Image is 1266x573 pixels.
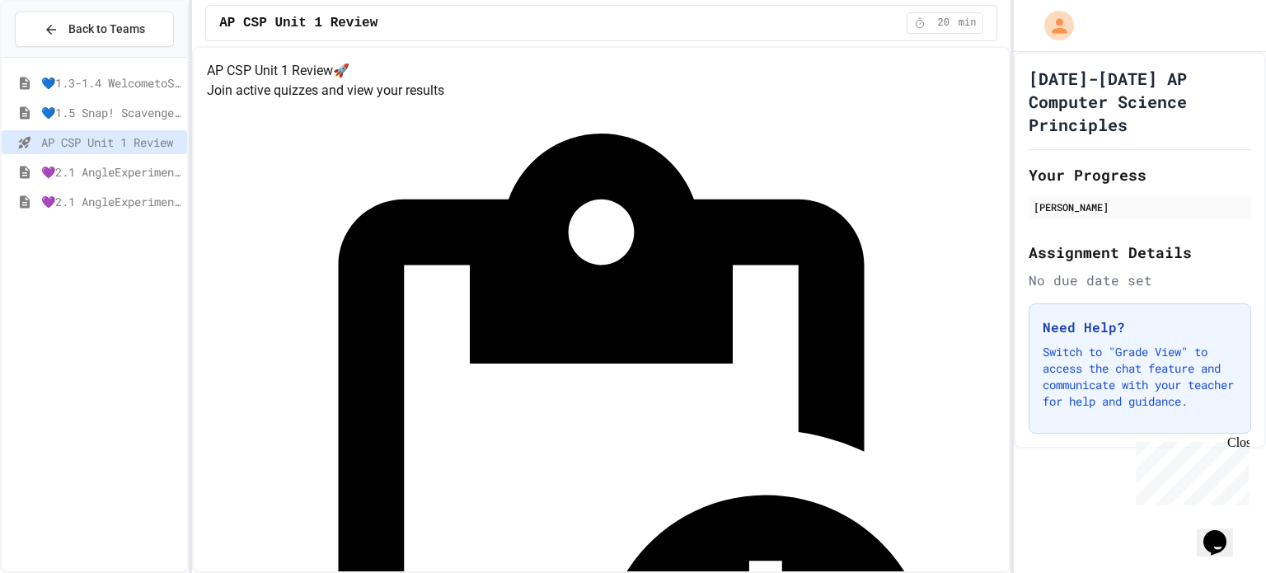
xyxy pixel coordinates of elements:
[41,74,181,92] span: 💙1.3-1.4 WelcometoSnap!
[41,193,181,210] span: 💜2.1 AngleExperiments2
[1029,163,1251,186] h2: Your Progress
[1029,67,1251,136] h1: [DATE]-[DATE] AP Computer Science Principles
[1034,200,1246,214] div: [PERSON_NAME]
[1043,344,1237,410] p: Switch to "Grade View" to access the chat feature and communicate with your teacher for help and ...
[1043,317,1237,337] h3: Need Help?
[1197,507,1250,557] iframe: chat widget
[15,12,174,47] button: Back to Teams
[1029,270,1251,290] div: No due date set
[207,81,996,101] p: Join active quizzes and view your results
[41,104,181,121] span: 💙1.5 Snap! ScavengerHunt
[41,163,181,181] span: 💜2.1 AngleExperiments1
[1029,241,1251,264] h2: Assignment Details
[207,61,996,81] h4: AP CSP Unit 1 Review 🚀
[68,21,145,38] span: Back to Teams
[959,16,977,30] span: min
[1129,435,1250,505] iframe: chat widget
[7,7,114,105] div: Chat with us now!Close
[219,13,377,33] span: AP CSP Unit 1 Review
[41,134,181,151] span: AP CSP Unit 1 Review
[1027,7,1078,45] div: My Account
[931,16,957,30] span: 20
